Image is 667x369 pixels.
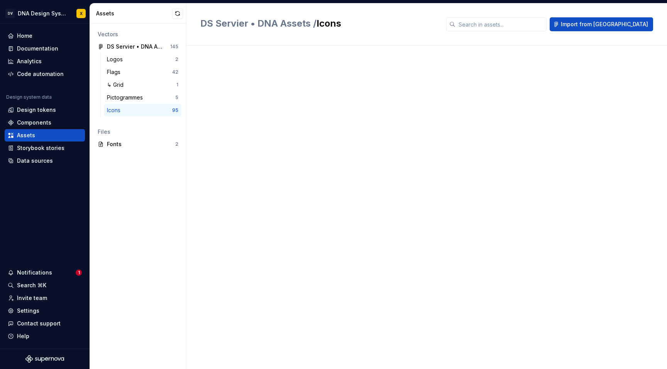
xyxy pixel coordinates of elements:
div: 2 [175,141,178,147]
div: Data sources [17,157,53,165]
div: Files [98,128,178,136]
button: Help [5,330,85,342]
div: Design tokens [17,106,56,114]
div: Contact support [17,320,61,327]
div: Vectors [98,30,178,38]
div: Analytics [17,57,42,65]
span: DS Servier • DNA Assets / [200,18,317,29]
a: Logos2 [104,53,181,66]
div: Pictogrammes [107,94,146,101]
div: Help [17,332,29,340]
span: Import from [GEOGRAPHIC_DATA] [561,20,648,28]
a: Analytics [5,55,85,67]
div: Icons [107,106,124,114]
div: ↳ Grid [107,81,127,89]
a: Storybook stories [5,142,85,154]
a: Flags42 [104,66,181,78]
a: Code automation [5,68,85,80]
div: Home [17,32,32,40]
button: DVDNA Design SystemX [2,5,88,22]
a: Components [5,116,85,129]
button: Search ⌘K [5,279,85,291]
div: DNA Design System [18,10,67,17]
div: Logos [107,56,126,63]
div: 1 [176,82,178,88]
button: Contact support [5,317,85,330]
a: ↳ Grid1 [104,79,181,91]
a: Data sources [5,155,85,167]
div: Search ⌘K [17,281,46,289]
div: Code automation [17,70,64,78]
a: DS Servier • DNA Assets145 [95,40,181,53]
div: 95 [172,107,178,113]
div: Fonts [107,140,175,148]
button: Notifications1 [5,266,85,279]
a: Design tokens [5,104,85,116]
a: Pictogrammes5 [104,91,181,104]
div: Components [17,119,51,126]
div: Flags [107,68,124,76]
div: DS Servier • DNA Assets [107,43,164,51]
div: Settings [17,307,39,315]
button: Import from [GEOGRAPHIC_DATA] [550,17,653,31]
div: 145 [170,44,178,50]
div: 2 [175,56,178,62]
div: 42 [172,69,178,75]
div: DV [5,9,15,18]
a: Invite team [5,292,85,304]
h2: Icons [200,17,437,30]
div: Documentation [17,45,58,52]
div: Assets [96,10,172,17]
div: Storybook stories [17,144,64,152]
div: Notifications [17,269,52,276]
svg: Supernova Logo [25,355,64,363]
div: Design system data [6,94,52,100]
a: Home [5,30,85,42]
a: Fonts2 [95,138,181,150]
div: Invite team [17,294,47,302]
div: 5 [175,94,178,101]
div: X [80,10,83,17]
a: Documentation [5,42,85,55]
a: Icons95 [104,104,181,116]
a: Settings [5,305,85,317]
a: Assets [5,129,85,142]
input: Search in assets... [455,17,547,31]
span: 1 [76,270,82,276]
div: Assets [17,131,35,139]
